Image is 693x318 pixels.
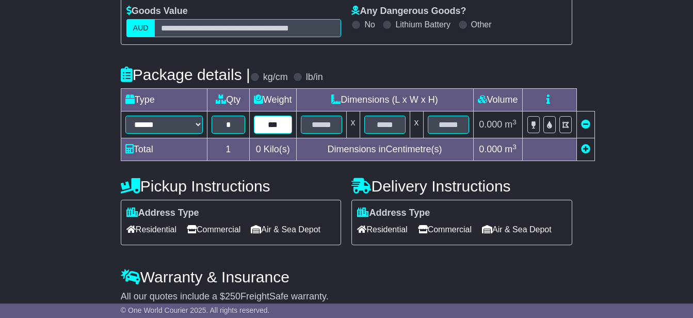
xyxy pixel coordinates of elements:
[256,144,261,154] span: 0
[296,138,473,161] td: Dimensions in Centimetre(s)
[121,268,572,285] h4: Warranty & Insurance
[121,178,342,195] h4: Pickup Instructions
[364,20,375,29] label: No
[473,89,522,112] td: Volume
[351,6,466,17] label: Any Dangerous Goods?
[395,20,450,29] label: Lithium Battery
[479,144,502,154] span: 0.000
[121,89,207,112] td: Type
[249,138,296,161] td: Kilo(s)
[581,119,590,130] a: Remove this item
[357,221,407,237] span: Residential
[296,89,473,112] td: Dimensions (L x W x H)
[207,138,249,161] td: 1
[581,144,590,154] a: Add new item
[306,72,323,83] label: lb/in
[207,89,249,112] td: Qty
[126,19,155,37] label: AUD
[121,306,270,314] span: © One World Courier 2025. All rights reserved.
[471,20,492,29] label: Other
[126,208,199,219] label: Address Type
[410,112,423,138] td: x
[346,112,360,138] td: x
[263,72,288,83] label: kg/cm
[126,6,188,17] label: Goods Value
[121,291,572,303] div: All our quotes include a $ FreightSafe warranty.
[187,221,240,237] span: Commercial
[479,119,502,130] span: 0.000
[225,291,240,301] span: 250
[357,208,430,219] label: Address Type
[126,221,176,237] span: Residential
[512,118,517,126] sup: 3
[512,143,517,151] sup: 3
[121,138,207,161] td: Total
[251,221,320,237] span: Air & Sea Depot
[418,221,472,237] span: Commercial
[351,178,572,195] h4: Delivery Instructions
[249,89,296,112] td: Weight
[505,144,517,154] span: m
[482,221,552,237] span: Air & Sea Depot
[505,119,517,130] span: m
[121,66,250,83] h4: Package details |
